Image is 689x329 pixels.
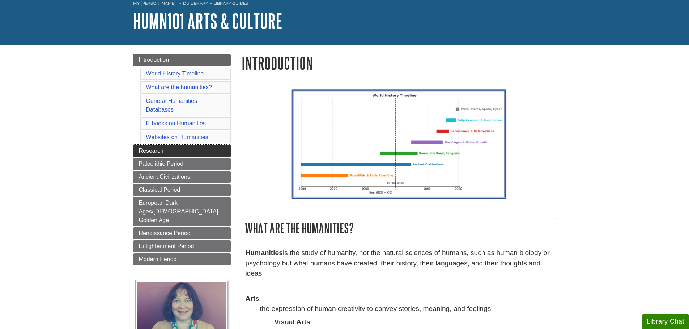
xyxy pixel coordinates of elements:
[246,249,283,256] strong: Humanities
[133,253,231,265] a: Modern Period
[139,187,180,193] span: Classical Period
[133,0,176,7] a: My [PERSON_NAME]
[139,230,191,236] span: Renaissance Period
[133,54,231,66] a: Introduction
[146,70,204,77] a: World History Timeline
[246,294,552,303] dt: Arts
[246,248,552,279] p: is the study of humanity, not the natural sciences of humans, such as human biology or psychology...
[146,98,197,113] a: General Humanities Databases
[214,1,248,6] a: Library Guides
[133,197,231,226] a: European Dark Ages/[DEMOGRAPHIC_DATA] Golden Age
[242,218,556,238] h2: What are the humanities?
[133,227,231,239] a: Renaissance Period
[146,134,208,140] a: Websites on Humanities
[275,317,552,327] dt: Visual Arts
[139,148,163,154] span: Research
[139,256,177,262] span: Modern Period
[139,200,218,223] span: European Dark Ages/[DEMOGRAPHIC_DATA] Golden Age
[139,174,190,180] span: Ancient Civilizations
[133,240,231,252] a: Enlightenment Period
[183,1,208,6] a: DU Library
[242,54,556,72] h1: Introduction
[133,184,231,196] a: Classical Period
[133,10,282,32] a: HUMN101 Arts & Culture
[139,161,184,167] span: Paleolithic Period
[642,314,689,329] button: Library Chat
[133,171,231,183] a: Ancient Civilizations
[139,243,194,249] span: Enlightenment Period
[133,158,231,170] a: Paleolithic Period
[146,84,212,90] a: What are the humanities?
[133,145,231,157] a: Research
[146,120,206,126] a: E-books on Humanities
[139,57,169,63] span: Introduction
